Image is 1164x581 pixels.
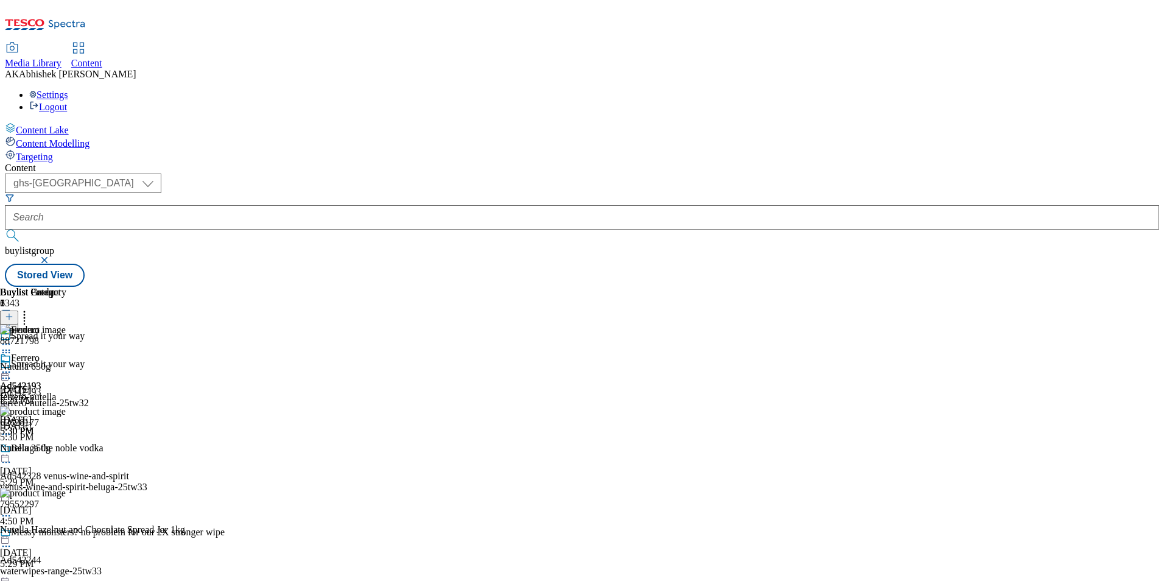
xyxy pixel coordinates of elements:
[5,163,1159,174] div: Content
[29,90,68,100] a: Settings
[16,138,89,149] span: Content Modelling
[71,58,102,68] span: Content
[5,205,1159,230] input: Search
[5,245,54,256] span: buylistgroup
[5,69,19,79] span: AK
[5,136,1159,149] a: Content Modelling
[5,149,1159,163] a: Targeting
[5,122,1159,136] a: Content Lake
[29,102,67,112] a: Logout
[71,43,102,69] a: Content
[5,58,61,68] span: Media Library
[5,43,61,69] a: Media Library
[19,69,136,79] span: Abhishek [PERSON_NAME]
[5,193,15,203] svg: Search Filters
[16,125,69,135] span: Content Lake
[16,152,53,162] span: Targeting
[5,264,85,287] button: Stored View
